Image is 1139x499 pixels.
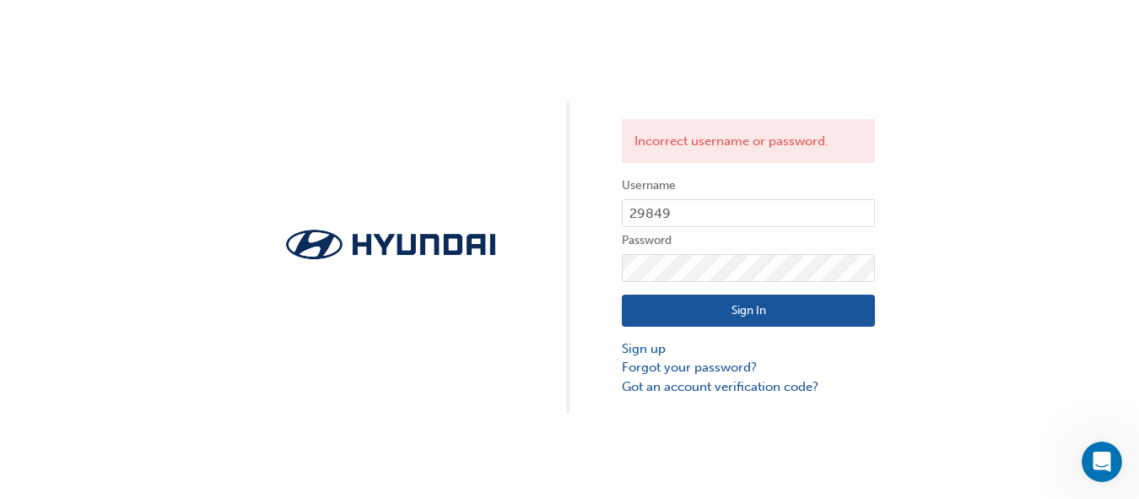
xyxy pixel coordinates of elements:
[622,377,875,397] a: Got an account verification code?
[622,119,875,164] div: Incorrect username or password.
[622,199,875,228] input: Username
[264,225,517,264] img: Trak
[622,231,875,251] label: Password
[622,295,875,327] button: Sign In
[1082,442,1122,482] iframe: Intercom live chat
[622,339,875,359] a: Sign up
[622,176,875,196] label: Username
[622,358,875,377] a: Forgot your password?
